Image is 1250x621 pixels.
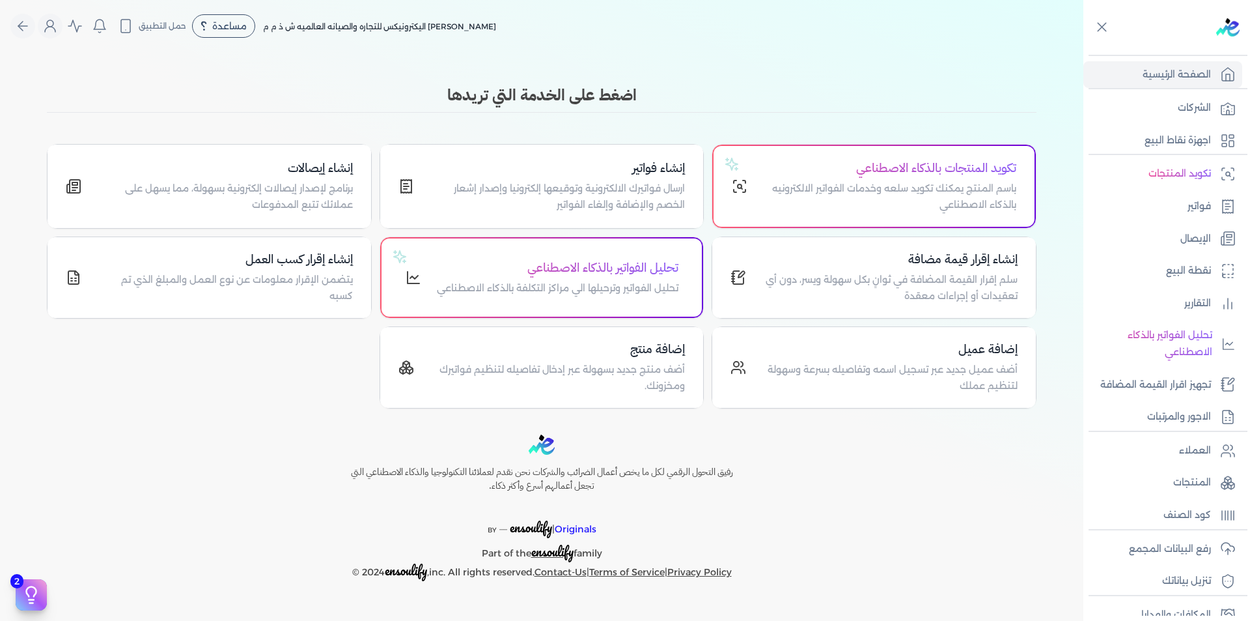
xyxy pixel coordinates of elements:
[1180,231,1211,248] p: الإيصال
[1162,573,1211,590] p: تنزيل بياناتك
[97,159,353,178] h4: إنشاء إيصالات
[763,159,1016,178] h4: تكويد المنتجات بالذكاء الاصطناعي
[16,579,47,611] button: 2
[1083,469,1242,497] a: المنتجات
[1083,403,1242,431] a: الاجور والمرتبات
[529,435,555,455] img: logo
[380,144,704,229] a: إنشاء فواتيرارسال فواتيرك الالكترونية وتوقيعها إلكترونيا وإصدار إشعار الخصم والإضافة وإلغاء الفواتير
[1216,18,1240,36] img: logo
[1083,536,1242,563] a: رفع البيانات المجمع
[1173,474,1211,491] p: المنتجات
[1145,132,1211,149] p: اجهزة نقاط البيع
[1083,193,1242,220] a: فواتير
[47,237,372,319] a: إنشاء إقرار كسب العمليتضمن الإقرار معلومات عن نوع العمل والمبلغ الذي تم كسبه
[1179,442,1211,459] p: العملاء
[1083,322,1242,366] a: تحليل الفواتير بالذكاء الاصطناعي
[430,159,686,178] h4: إنشاء فواتير
[212,22,247,31] span: مساعدة
[1187,198,1211,215] p: فواتير
[499,522,507,530] sup: __
[1083,568,1242,595] a: تنزيل بياناتك
[1083,127,1242,154] a: اجهزة نقاط البيع
[762,250,1018,269] h4: إنشاء إقرار قيمة مضافة
[1129,541,1211,558] p: رفع البيانات المجمع
[1184,295,1211,312] p: التقارير
[589,566,665,578] a: Terms of Service
[1083,257,1242,285] a: نقطة البيع
[263,22,496,31] span: [PERSON_NAME] اليكترونيكس للتجاره والصيانه العالميه ش ذ م م
[97,181,353,214] p: برنامج لإصدار إيصالات إلكترونية بسهولة، مما يسهل على عملائك تتبع المدفوعات
[192,14,255,38] div: مساعدة
[555,523,596,535] span: Originals
[763,181,1016,214] p: باسم المنتج يمكنك تكويد سلعه وخدمات الفواتير الالكترونيه بالذكاء الاصطناعي
[1100,377,1211,394] p: تجهيز اقرار القيمة المضافة
[1083,160,1242,188] a: تكويد المنتجات
[1147,409,1211,426] p: الاجور والمرتبات
[1083,371,1242,399] a: تجهيز اقرار القيمة المضافة
[323,504,760,539] p: |
[712,144,1036,229] a: تكويد المنتجات بالذكاء الاصطناعيباسم المنتج يمكنك تكويد سلعه وخدمات الفواتير الالكترونيه بالذكاء ...
[535,566,587,578] a: Contact-Us
[115,15,189,37] button: حمل التطبيق
[97,250,353,269] h4: إنشاء إقرار كسب العمل
[531,547,574,559] a: ensoulify
[1083,502,1242,529] a: كود الصنف
[97,272,353,305] p: يتضمن الإقرار معلومات عن نوع العمل والمبلغ الذي تم كسبه
[1166,263,1211,280] p: نقطة البيع
[1143,66,1211,83] p: الصفحة الرئيسية
[437,280,678,297] p: تحليل الفواتير وترحيلها الي مراكز التكلفة بالذكاء الاصطناعي
[1083,94,1242,122] a: الشركات
[323,465,760,493] h6: رفيق التحول الرقمي لكل ما يخص أعمال الضرائب والشركات نحن نقدم لعملائنا التكنولوجيا والذكاء الاصطن...
[1090,327,1212,360] p: تحليل الفواتير بالذكاء الاصطناعي
[47,83,1036,107] h3: اضغط على الخدمة التي تريدها
[1148,166,1211,182] p: تكويد المنتجات
[323,538,760,562] p: Part of the family
[47,144,372,229] a: إنشاء إيصالاتبرنامج لإصدار إيصالات إلكترونية بسهولة، مما يسهل على عملائك تتبع المدفوعات
[667,566,732,578] a: Privacy Policy
[762,362,1018,395] p: أضف عميل جديد عبر تسجيل اسمه وتفاصيله بسرعة وسهولة لتنظيم عملك
[430,340,686,359] h4: إضافة منتج
[323,562,760,581] p: © 2024 ,inc. All rights reserved. | |
[385,560,427,581] span: ensoulify
[1163,507,1211,524] p: كود الصنف
[510,517,552,538] span: ensoulify
[430,362,686,395] p: أضف منتج جديد بسهولة عبر إدخال تفاصيله لتنظيم فواتيرك ومخزونك.
[1083,437,1242,465] a: العملاء
[380,326,704,409] a: إضافة منتجأضف منتج جديد بسهولة عبر إدخال تفاصيله لتنظيم فواتيرك ومخزونك.
[488,526,497,534] span: BY
[430,181,686,214] p: ارسال فواتيرك الالكترونية وتوقيعها إلكترونيا وإصدار إشعار الخصم والإضافة وإلغاء الفواتير
[1178,100,1211,117] p: الشركات
[712,237,1036,319] a: إنشاء إقرار قيمة مضافةسلم إقرار القيمة المضافة في ثوانٍ بكل سهولة ويسر، دون أي تعقيدات أو إجراءات...
[712,326,1036,409] a: إضافة عميلأضف عميل جديد عبر تسجيل اسمه وتفاصيله بسرعة وسهولة لتنظيم عملك
[531,542,574,562] span: ensoulify
[1083,61,1242,89] a: الصفحة الرئيسية
[437,259,678,278] h4: تحليل الفواتير بالذكاء الاصطناعي
[139,20,186,32] span: حمل التطبيق
[1083,225,1242,253] a: الإيصال
[380,237,704,319] a: تحليل الفواتير بالذكاء الاصطناعيتحليل الفواتير وترحيلها الي مراكز التكلفة بالذكاء الاصطناعي
[762,272,1018,305] p: سلم إقرار القيمة المضافة في ثوانٍ بكل سهولة ويسر، دون أي تعقيدات أو إجراءات معقدة
[762,340,1018,359] h4: إضافة عميل
[10,574,23,588] span: 2
[1083,290,1242,317] a: التقارير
